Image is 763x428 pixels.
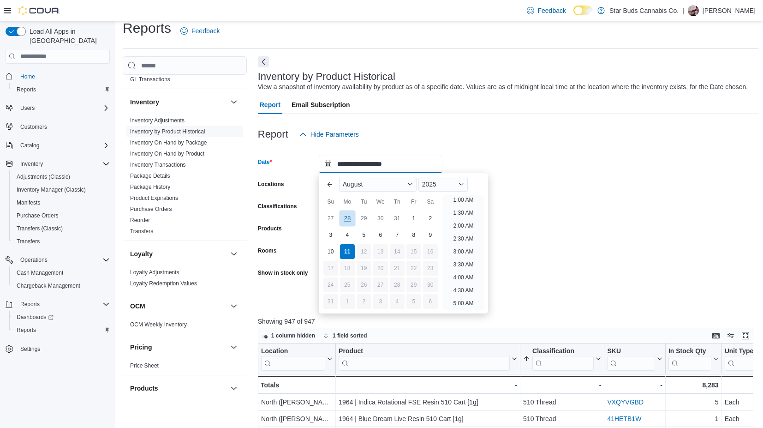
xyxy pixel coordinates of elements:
[373,294,388,309] div: day-3
[130,280,197,287] span: Loyalty Redemption Values
[261,347,333,371] button: Location
[20,160,43,168] span: Inventory
[668,397,719,408] div: 5
[373,194,388,209] div: We
[333,332,367,339] span: 1 field sorted
[296,125,363,144] button: Hide Parameters
[523,414,601,425] div: 510 Thread
[2,102,113,115] button: Users
[20,123,47,131] span: Customers
[449,272,477,283] li: 4:00 AM
[423,261,438,276] div: day-23
[607,380,662,391] div: -
[261,347,325,371] div: Location
[523,397,601,408] div: 510 Thread
[668,347,711,371] div: In Stock Qty
[123,360,247,375] div: Pricing
[9,209,113,222] button: Purchase Orders
[418,177,468,192] div: Button. Open the year selector. 2025 is currently selected.
[373,261,388,276] div: day-20
[17,254,110,265] span: Operations
[13,184,110,195] span: Inventory Manager (Classic)
[13,197,110,208] span: Manifests
[668,380,719,391] div: 8,283
[339,414,517,425] div: 1964 | Blue Dream Live Resin 510 Cart [1g]
[258,330,319,341] button: 1 column hidden
[2,120,113,133] button: Customers
[449,285,477,296] li: 4:30 AM
[449,207,477,218] li: 1:30 AM
[523,347,601,371] button: Classification
[2,157,113,170] button: Inventory
[339,347,517,371] button: Product
[724,347,758,356] div: Unit Type
[9,196,113,209] button: Manifests
[123,63,247,89] div: Finance
[323,228,338,242] div: day-3
[258,269,308,277] label: Show in stock only
[17,86,36,93] span: Reports
[406,277,421,292] div: day-29
[130,205,172,213] span: Purchase Orders
[339,211,355,227] div: day-28
[17,282,80,289] span: Chargeback Management
[260,96,280,114] span: Report
[17,225,63,232] span: Transfers (Classic)
[17,121,110,133] span: Customers
[261,380,333,391] div: Totals
[123,19,171,37] h1: Reports
[340,294,355,309] div: day-1
[17,71,39,82] a: Home
[17,102,110,114] span: Users
[130,249,153,259] h3: Loyalty
[682,5,684,16] p: |
[130,139,207,146] a: Inventory On Hand by Package
[607,347,662,371] button: SKU
[20,345,40,353] span: Settings
[449,298,477,309] li: 5:00 AM
[130,76,170,83] span: GL Transactions
[390,294,405,309] div: day-4
[17,121,51,133] a: Customers
[2,298,113,311] button: Reports
[449,194,477,205] li: 1:00 AM
[130,343,152,352] h3: Pricing
[17,326,36,334] span: Reports
[323,261,338,276] div: day-17
[130,206,172,212] a: Purchase Orders
[523,1,570,20] a: Feedback
[725,330,736,341] button: Display options
[130,117,185,124] a: Inventory Adjustments
[390,211,405,226] div: day-31
[130,362,159,369] span: Price Sheet
[130,194,178,202] span: Product Expirations
[9,311,113,324] a: Dashboards
[449,233,477,244] li: 2:30 AM
[130,217,150,224] span: Reorder
[17,140,110,151] span: Catalog
[2,139,113,152] button: Catalog
[228,248,239,259] button: Loyalty
[373,211,388,226] div: day-30
[130,321,187,328] a: OCM Weekly Inventory
[339,397,517,408] div: 1964 | Indica Rotational FSE Resin 510 Cart [1g]
[322,210,439,310] div: August, 2025
[573,6,593,15] input: Dark Mode
[740,330,751,341] button: Enter fullscreen
[688,5,699,16] div: Eric Dawes
[258,317,758,326] p: Showing 947 of 947
[17,344,44,355] a: Settings
[130,183,170,191] span: Package History
[9,222,113,235] button: Transfers (Classic)
[323,294,338,309] div: day-31
[228,383,239,394] button: Products
[258,129,288,140] h3: Report
[339,380,517,391] div: -
[17,140,43,151] button: Catalog
[339,347,510,371] div: Product
[130,269,179,276] span: Loyalty Adjustments
[2,253,113,266] button: Operations
[423,194,438,209] div: Sa
[17,299,43,310] button: Reports
[130,384,227,393] button: Products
